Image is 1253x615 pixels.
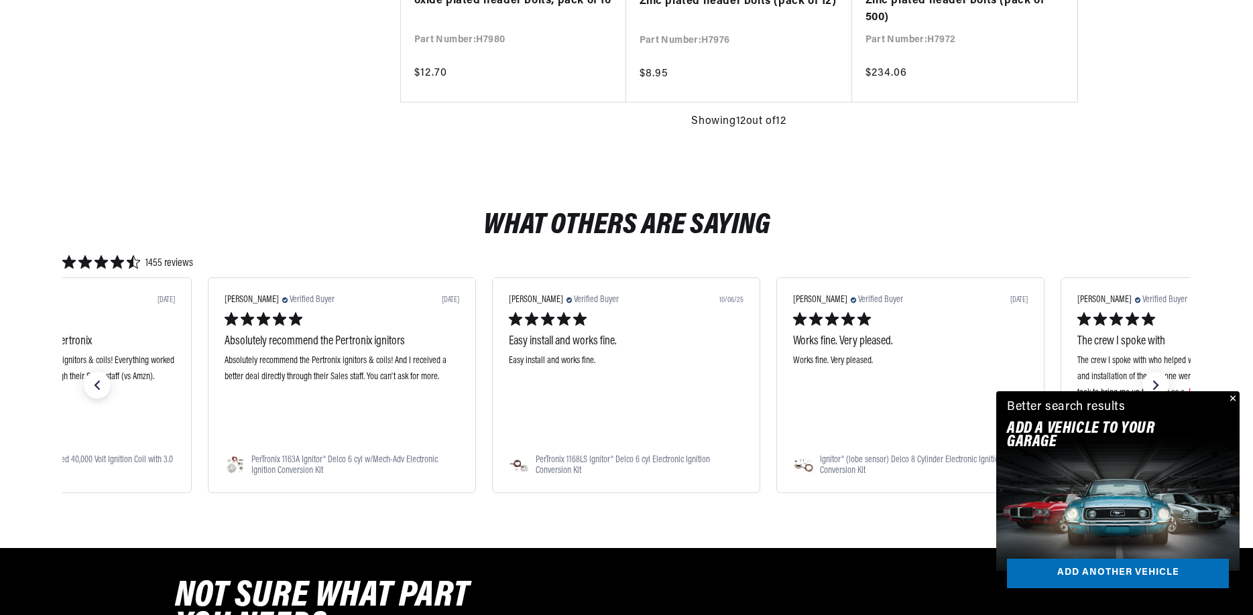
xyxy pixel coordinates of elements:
[509,353,743,447] div: Easy install and works fine.
[225,294,279,305] span: [PERSON_NAME]
[1224,391,1240,407] button: Close
[793,455,1028,476] div: Navigate to Ignitor® (lobe sensor) Delco 8 Cylinder Electronic Ignition Conversion Kit
[574,294,619,305] span: Verified Buyer
[776,277,1045,493] div: slide 2 out of 7
[290,294,335,305] span: Verified Buyer
[509,334,743,350] div: Easy install and works fine.
[225,334,459,350] div: Absolutely recommend the Pertronix ignitors
[509,294,563,305] span: [PERSON_NAME]
[1007,559,1229,589] a: Add another vehicle
[225,353,459,447] div: Absolutely recommend the Pertronix ignitors & coils! And I received a better deal directly throug...
[793,294,847,305] span: [PERSON_NAME]
[1142,294,1187,305] span: Verified Buyer
[251,455,459,476] span: PerTronix 1163A Ignitor® Delco 6 cyl w/Mech-Adv Electronic Ignition Conversion Kit
[820,455,1028,476] span: Ignitor® (lobe sensor) Delco 8 Cylinder Electronic Ignition Conversion Kit
[793,353,1028,447] div: Works fine. Very pleased.
[225,455,246,476] img: https://cdn-yotpo-images-production.yotpo.com/Product/407424624/341960173/square.jpg?1708079375
[225,455,459,476] div: Navigate to PerTronix 1163A Ignitor® Delco 6 cyl w/Mech-Adv Electronic Ignition Conversion Kit
[208,277,476,493] div: slide 7 out of 7
[793,455,815,476] img: https://cdn-yotpo-images-production.yotpo.com/Product/407422656/341959972/square.jpg?1662485377
[509,455,743,476] div: Navigate to PerTronix 1168LS Ignitor® Delco 6 cyl Electronic Ignition Conversion Kit
[1142,372,1169,399] div: next slide
[1010,295,1028,303] div: [DATE]
[158,295,175,303] div: [DATE]
[1007,398,1126,417] div: Better search results
[483,212,770,239] h2: What Others Are Saying
[1189,388,1224,398] span: Read more
[691,113,786,131] span: Showing 12 out of 12
[442,295,459,303] div: [DATE]
[145,255,193,272] span: 1455 reviews
[62,255,193,272] div: 4.6859107 star rating
[84,372,111,399] div: previous slide
[719,295,743,303] div: 10/06/25
[1077,294,1132,305] span: [PERSON_NAME]
[793,334,1028,350] div: Works fine. Very pleased.
[509,455,530,476] img: https://cdn-yotpo-images-production.yotpo.com/Product/407422961/341959804/square.jpg?1707935739
[536,455,743,476] span: PerTronix 1168LS Ignitor® Delco 6 cyl Electronic Ignition Conversion Kit
[492,277,760,493] div: slide 1 out of 7
[1007,422,1195,450] h2: Add A VEHICLE to your garage
[858,294,903,305] span: Verified Buyer
[62,277,1190,493] div: carousel with 7 slides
